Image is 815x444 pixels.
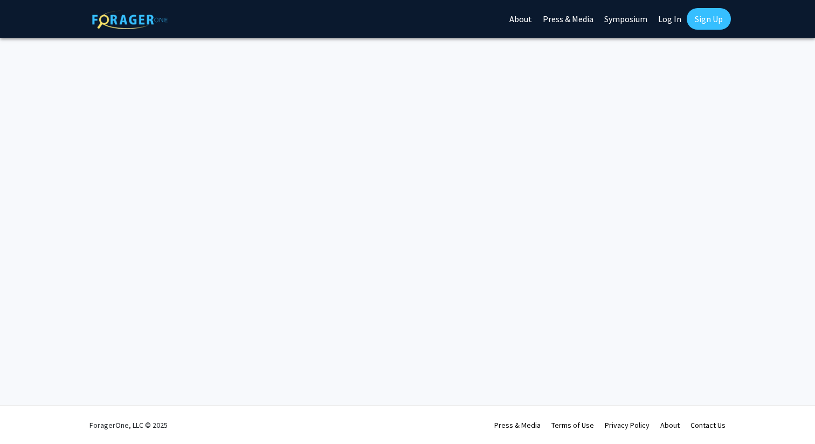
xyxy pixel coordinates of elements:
a: Terms of Use [551,420,594,430]
a: Contact Us [690,420,726,430]
a: Sign Up [687,8,731,30]
a: About [660,420,680,430]
div: ForagerOne, LLC © 2025 [89,406,168,444]
img: ForagerOne Logo [92,10,168,29]
a: Press & Media [494,420,541,430]
a: Privacy Policy [605,420,650,430]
